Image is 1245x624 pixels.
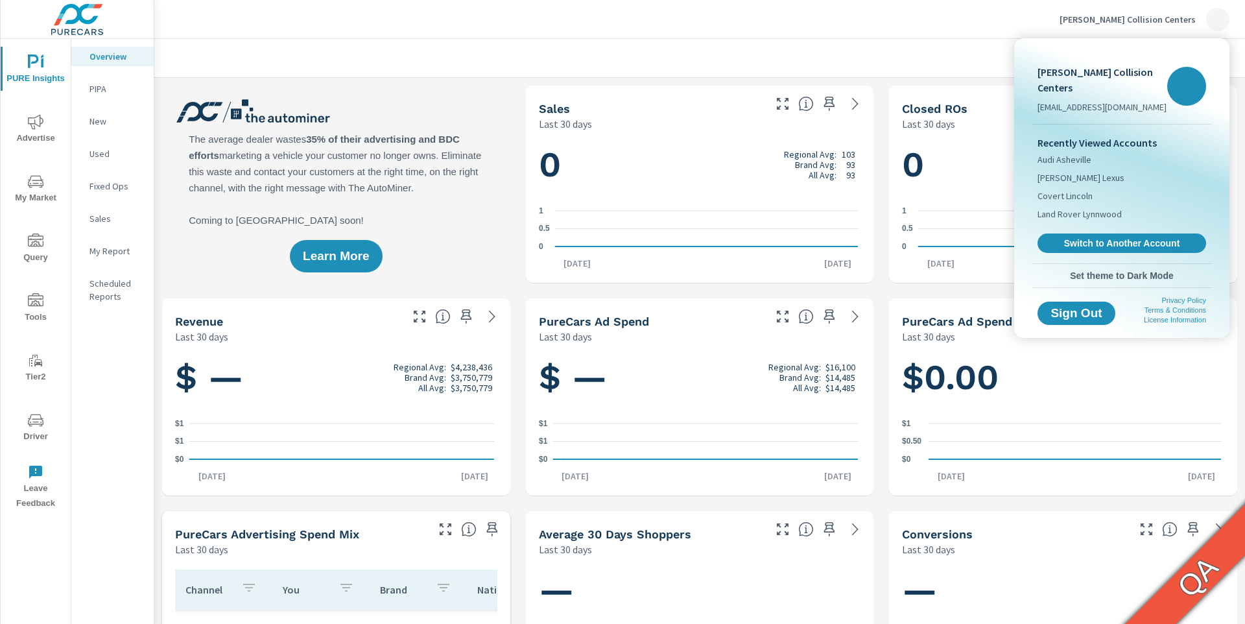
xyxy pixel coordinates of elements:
[1045,237,1199,249] span: Switch to Another Account
[1037,153,1091,166] span: Audi Asheville
[1162,296,1206,304] a: Privacy Policy
[1032,264,1211,287] button: Set theme to Dark Mode
[1144,316,1206,324] a: License Information
[1144,306,1206,314] a: Terms & Conditions
[1037,234,1206,253] a: Switch to Another Account
[1037,171,1124,184] span: [PERSON_NAME] Lexus
[1048,307,1105,319] span: Sign Out
[1037,208,1122,221] span: Land Rover Lynnwood
[1037,101,1167,114] p: [EMAIL_ADDRESS][DOMAIN_NAME]
[1037,302,1115,325] button: Sign Out
[1037,64,1167,95] p: [PERSON_NAME] Collision Centers
[1037,135,1206,150] p: Recently Viewed Accounts
[1037,189,1093,202] span: Covert Lincoln
[1037,270,1206,282] span: Set theme to Dark Mode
